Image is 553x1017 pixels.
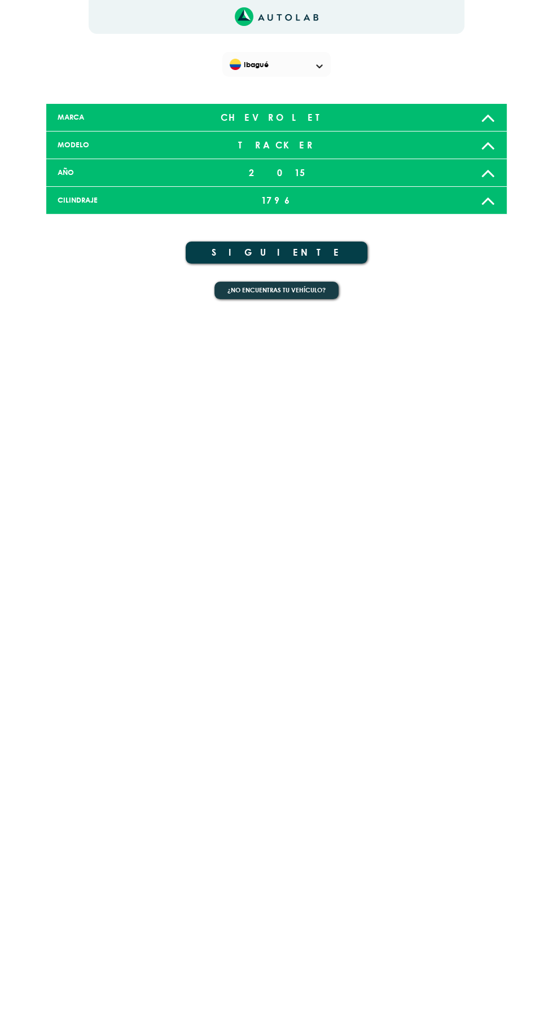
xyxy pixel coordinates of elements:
[201,161,353,184] div: 2015
[46,187,507,214] a: CILINDRAJE 1796
[49,139,201,150] div: MODELO
[186,242,367,264] button: SIGUIENTE
[201,106,353,129] div: CHEVROLET
[201,134,353,156] div: TRACKER
[46,104,507,131] a: MARCA CHEVROLET
[49,195,201,205] div: CILINDRAJE
[49,167,201,178] div: AÑO
[230,59,241,70] img: Flag of COLOMBIA
[46,131,507,159] a: MODELO TRACKER
[222,52,331,77] div: Flag of COLOMBIAIbagué
[214,282,339,299] button: ¿No encuentras tu vehículo?
[201,189,353,212] div: 1796
[235,11,319,21] a: Link al sitio de autolab
[49,112,201,122] div: MARCA
[46,159,507,187] a: AÑO 2015
[230,56,326,72] span: Ibagué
